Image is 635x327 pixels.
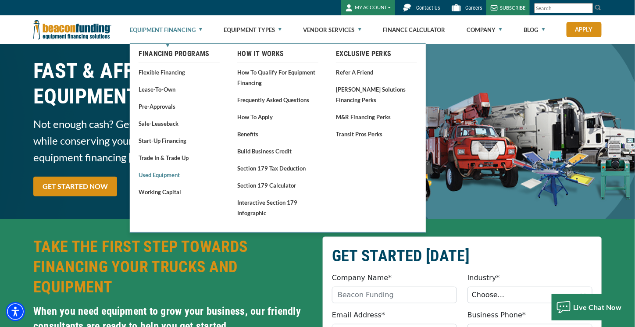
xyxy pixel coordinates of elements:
div: Accessibility Menu [6,302,25,321]
h2: TAKE THE FIRST STEP TOWARDS FINANCING YOUR TRUCKS AND EQUIPMENT [33,237,312,297]
a: Clear search text [584,5,591,12]
a: M&R Financing Perks [336,111,417,122]
a: Start-Up Financing [139,135,220,146]
a: Lease-To-Own [139,84,220,95]
label: Industry* [467,273,500,283]
a: [PERSON_NAME] Solutions Financing Perks [336,84,417,105]
a: Apply [567,22,602,37]
a: Financing Programs [139,49,220,59]
a: Exclusive Perks [336,49,417,59]
a: Trade In & Trade Up [139,152,220,163]
h2: GET STARTED [DATE] [332,246,592,266]
button: Live Chat Now [552,294,627,320]
a: Sale-Leaseback [139,118,220,129]
a: How to Apply [237,111,318,122]
a: Transit Pros Perks [336,128,417,139]
a: Interactive Section 179 Infographic [237,197,318,218]
a: Build Business Credit [237,146,318,156]
img: Beacon Funding Corporation logo [33,15,111,44]
input: Search [534,3,593,13]
a: Used Equipment [139,169,220,180]
label: Company Name* [332,273,392,283]
a: Refer a Friend [336,67,417,78]
img: Search [595,4,602,11]
a: Vendor Services [303,16,361,44]
a: Working Capital [139,186,220,197]
span: Contact Us [416,5,440,11]
a: Equipment Financing [130,16,202,44]
a: Blog [524,16,545,44]
a: Frequently Asked Questions [237,94,318,105]
span: Not enough cash? Get the trucks and equipment you need while conserving your cash! Opt for fast, ... [33,116,312,166]
a: Section 179 Tax Deduction [237,163,318,174]
label: Business Phone* [467,310,526,320]
a: How to Qualify for Equipment Financing [237,67,318,88]
a: Equipment Types [224,16,282,44]
span: Live Chat Now [574,303,622,311]
a: GET STARTED NOW [33,177,117,196]
a: Benefits [237,128,318,139]
h1: FAST & AFFORDABLE TRUCK & [33,58,312,109]
a: Section 179 Calculator [237,180,318,191]
a: Finance Calculator [383,16,445,44]
span: EQUIPMENT FINANCING [33,84,312,109]
a: Pre-approvals [139,101,220,112]
a: Flexible Financing [139,67,220,78]
a: How It Works [237,49,318,59]
span: Careers [465,5,482,11]
input: Beacon Funding [332,287,457,303]
label: Email Address* [332,310,385,320]
a: Company [467,16,502,44]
